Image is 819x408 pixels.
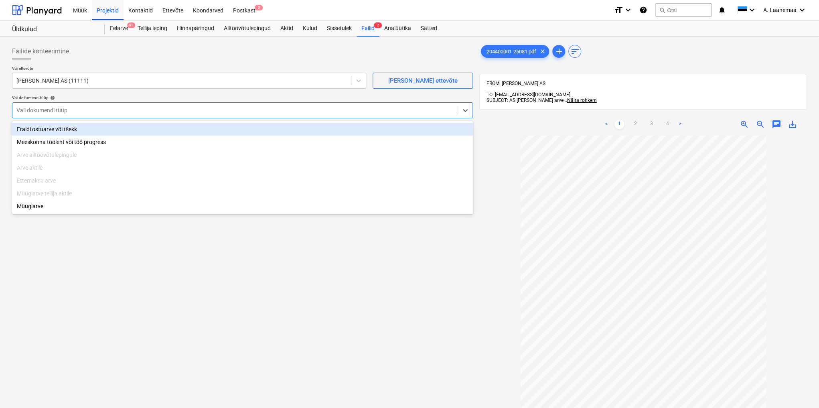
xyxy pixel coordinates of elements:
[12,66,366,73] p: Vali ettevõte
[481,45,549,58] div: 204400001-25081.pdf
[416,20,442,37] a: Sätted
[12,148,473,161] div: Arve alltöövõtulepingule
[12,25,95,34] div: Üldkulud
[12,47,69,56] span: Failide konteerimine
[763,7,797,13] span: A. Laanemaa
[12,187,473,200] div: Müügiarve tellija aktile
[630,120,640,129] a: Page 2
[756,120,765,129] span: zoom_out
[12,161,473,174] div: Arve aktile
[570,47,580,56] span: sort
[255,5,263,10] span: 3
[486,92,570,97] span: TO: [EMAIL_ADDRESS][DOMAIN_NAME]
[675,120,685,129] a: Next page
[663,120,672,129] a: Page 4
[537,47,547,56] span: clear
[357,20,379,37] a: Failid2
[105,20,133,37] a: Eelarve9+
[373,73,473,89] button: [PERSON_NAME] ettevõte
[567,97,596,103] span: Näita rohkem
[554,47,564,56] span: add
[740,120,749,129] span: zoom_in
[639,5,647,15] i: Abikeskus
[486,81,545,86] span: FROM: [PERSON_NAME] AS
[12,200,473,213] div: Müügiarve
[12,123,473,136] div: Eraldi ostuarve või tšekk
[779,369,819,408] iframe: Chat Widget
[481,49,541,55] span: 204400001-25081.pdf
[172,20,219,37] a: Hinnapäringud
[357,20,379,37] div: Failid
[49,95,55,100] span: help
[12,174,473,187] div: Ettemaksu arve
[659,7,665,13] span: search
[12,136,473,148] div: Meeskonna tööleht või töö progress
[772,120,781,129] span: chat
[486,97,563,103] span: SUBJECT: AS [PERSON_NAME] arve
[276,20,298,37] a: Aktid
[614,120,624,129] a: Page 1 is your current page
[614,5,623,15] i: format_size
[12,95,473,100] div: Vali dokumendi tüüp
[127,22,135,28] span: 9+
[563,97,596,103] span: ...
[788,120,797,129] span: save_alt
[602,120,611,129] a: Previous page
[655,3,712,17] button: Otsi
[797,5,807,15] i: keyboard_arrow_down
[322,20,357,37] a: Sissetulek
[374,22,382,28] span: 2
[647,120,656,129] a: Page 3
[133,20,172,37] a: Tellija leping
[747,5,757,15] i: keyboard_arrow_down
[219,20,276,37] a: Alltöövõtulepingud
[298,20,322,37] a: Kulud
[105,20,133,37] div: Eelarve
[379,20,416,37] a: Analüütika
[623,5,633,15] i: keyboard_arrow_down
[718,5,726,15] i: notifications
[388,75,458,86] div: [PERSON_NAME] ettevõte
